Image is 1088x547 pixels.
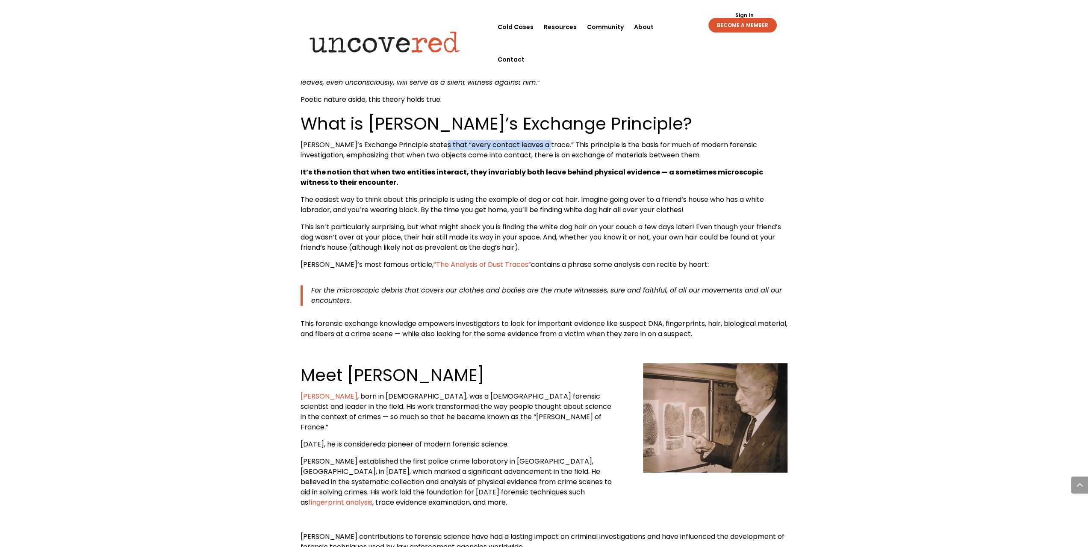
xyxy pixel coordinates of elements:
[311,285,782,305] span: For the microscopic debris that covers our clothes and bodies are the mute witnesses, sure and fa...
[587,11,624,43] a: Community
[301,456,612,507] span: [PERSON_NAME] established the first police crime laboratory in [GEOGRAPHIC_DATA], [GEOGRAPHIC_DAT...
[301,319,787,339] span: This forensic exchange knowledge empowers investigators to look for important evidence like suspe...
[372,497,507,507] span: , trace evidence examination, and more.
[708,18,777,33] a: BECOME A MEMBER
[301,112,692,136] span: What is [PERSON_NAME]’s Exchange Principle?
[634,11,654,43] a: About
[381,439,509,449] span: a pioneer of modern forensic science.
[498,11,534,43] a: Cold Cases
[498,43,525,76] a: Contact
[301,222,781,252] span: This isn’t particularly surprising, but what might shock you is finding the white dog hair on you...
[301,363,484,387] span: Meet [PERSON_NAME]
[531,260,709,269] span: contains a phrase some analysis can recite by heart:
[301,140,757,160] span: [PERSON_NAME]’s Exchange Principle states that “every contact leaves a trace.” This principle is ...
[730,13,758,18] a: Sign In
[302,25,467,59] img: Uncovered logo
[301,95,442,104] span: Poetic nature aside, this theory holds true.
[544,11,577,43] a: Resources
[433,260,531,269] a: “The Analysis of Dust Traces”
[643,363,787,473] img: png;base64b34a00d72d23f4ab
[301,439,381,449] span: [DATE], he is considered
[308,497,372,507] a: fingerprint analysis
[301,195,764,215] span: The easiest way to think about this principle is using the example of dog or cat hair. Imagine go...
[301,260,433,269] span: [PERSON_NAME]’s most famous article,
[301,67,783,87] span: Wherever he steps, whatever he touches, whatever he leaves, even unconsciously, will serve as a s...
[301,391,611,432] span: , born in [DEMOGRAPHIC_DATA], was a [DEMOGRAPHIC_DATA] forensic scientist and leader in the field...
[301,391,357,401] a: [PERSON_NAME]
[301,167,763,187] b: It’s the notion that when two entities interact, they invariably both leave behind physical evide...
